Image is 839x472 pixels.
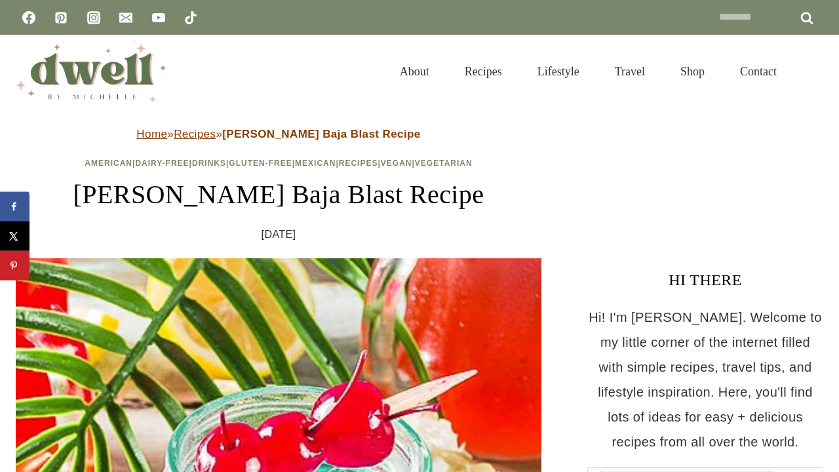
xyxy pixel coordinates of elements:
[587,268,823,292] h3: HI THERE
[136,128,167,140] a: Home
[192,159,226,168] a: Drinks
[178,5,204,31] a: TikTok
[136,128,420,140] span: » »
[415,159,473,168] a: Vegetarian
[16,5,42,31] a: Facebook
[381,159,412,168] a: Vegan
[587,305,823,454] p: Hi! I'm [PERSON_NAME]. Welcome to my little corner of the internet filled with simple recipes, tr...
[597,49,663,94] a: Travel
[174,128,216,140] a: Recipes
[520,49,597,94] a: Lifestyle
[722,49,794,94] a: Contact
[85,159,472,168] span: | | | | | | |
[113,5,139,31] a: Email
[85,159,132,168] a: American
[222,128,420,140] strong: [PERSON_NAME] Baja Blast Recipe
[48,5,74,31] a: Pinterest
[262,225,296,245] time: [DATE]
[135,159,189,168] a: Dairy-Free
[663,49,722,94] a: Shop
[382,49,794,94] nav: Primary Navigation
[295,159,336,168] a: Mexican
[801,60,823,83] button: View Search Form
[146,5,172,31] a: YouTube
[382,49,447,94] a: About
[447,49,520,94] a: Recipes
[229,159,292,168] a: Gluten-Free
[339,159,378,168] a: Recipes
[16,175,541,214] h1: [PERSON_NAME] Baja Blast Recipe
[81,5,107,31] a: Instagram
[16,41,166,102] img: DWELL by michelle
